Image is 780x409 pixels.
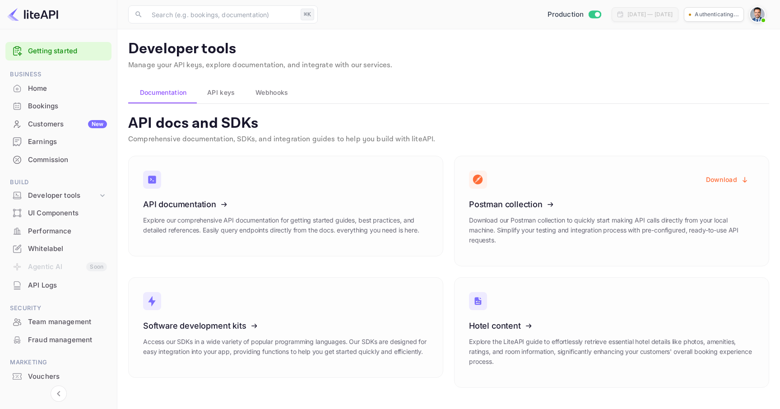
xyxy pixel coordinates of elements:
[5,70,111,79] span: Business
[5,240,111,258] div: Whitelabel
[128,134,769,145] p: Comprehensive documentation, SDKs, and integration guides to help you build with liteAPI.
[28,208,107,218] div: UI Components
[5,368,111,385] a: Vouchers
[750,7,765,22] img: Santiago Moran Labat
[143,321,428,330] h3: Software development kits
[695,10,739,19] p: Authenticating...
[5,204,111,221] a: UI Components
[469,200,754,209] h3: Postman collection
[28,191,98,201] div: Developer tools
[5,223,111,239] a: Performance
[28,372,107,382] div: Vouchers
[5,368,111,386] div: Vouchers
[146,5,297,23] input: Search (e.g. bookings, documentation)
[5,303,111,313] span: Security
[28,46,107,56] a: Getting started
[143,200,428,209] h3: API documentation
[143,337,428,357] p: Access our SDKs in a wide variety of popular programming languages. Our SDKs are designed for eas...
[28,317,107,327] div: Team management
[140,87,187,98] span: Documentation
[28,226,107,237] div: Performance
[5,313,111,331] div: Team management
[5,42,111,60] div: Getting started
[28,101,107,112] div: Bookings
[128,40,769,58] p: Developer tools
[5,151,111,169] div: Commission
[5,133,111,150] a: Earnings
[7,7,58,22] img: LiteAPI logo
[5,98,111,115] div: Bookings
[128,60,769,71] p: Manage your API keys, explore documentation, and integrate with our services.
[5,331,111,349] div: Fraud management
[28,155,107,165] div: Commission
[5,277,111,294] div: API Logs
[5,80,111,97] a: Home
[28,137,107,147] div: Earnings
[5,223,111,240] div: Performance
[255,87,288,98] span: Webhooks
[469,337,754,367] p: Explore the LiteAPI guide to effortlessly retrieve essential hotel details like photos, amenities...
[28,335,107,345] div: Fraud management
[5,177,111,187] span: Build
[28,119,107,130] div: Customers
[627,10,673,19] div: [DATE] — [DATE]
[5,188,111,204] div: Developer tools
[5,116,111,133] div: CustomersNew
[454,277,769,388] a: Hotel contentExplore the LiteAPI guide to effortlessly retrieve essential hotel details like phot...
[128,156,443,256] a: API documentationExplore our comprehensive API documentation for getting started guides, best pra...
[5,133,111,151] div: Earnings
[469,215,754,245] p: Download our Postman collection to quickly start making API calls directly from your local machin...
[5,358,111,367] span: Marketing
[128,82,769,103] div: account-settings tabs
[128,115,769,133] p: API docs and SDKs
[28,280,107,291] div: API Logs
[301,9,314,20] div: ⌘K
[544,9,605,20] div: Switch to Sandbox mode
[143,215,428,235] p: Explore our comprehensive API documentation for getting started guides, best practices, and detai...
[28,244,107,254] div: Whitelabel
[5,331,111,348] a: Fraud management
[5,98,111,114] a: Bookings
[207,87,235,98] span: API keys
[5,240,111,257] a: Whitelabel
[88,120,107,128] div: New
[5,116,111,132] a: CustomersNew
[5,277,111,293] a: API Logs
[128,277,443,378] a: Software development kitsAccess our SDKs in a wide variety of popular programming languages. Our ...
[469,321,754,330] h3: Hotel content
[28,84,107,94] div: Home
[5,313,111,330] a: Team management
[5,151,111,168] a: Commission
[5,204,111,222] div: UI Components
[548,9,584,20] span: Production
[51,386,67,402] button: Collapse navigation
[701,171,754,189] button: Download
